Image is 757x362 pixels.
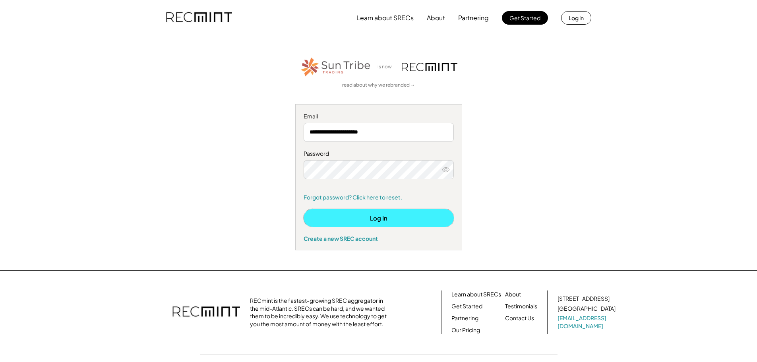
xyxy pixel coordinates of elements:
a: Our Pricing [451,326,480,334]
div: Create a new SREC account [304,235,454,242]
button: Learn about SRECs [356,10,414,26]
a: Testimonials [505,302,537,310]
button: About [427,10,445,26]
button: Log in [561,11,591,25]
a: read about why we rebranded → [342,82,415,89]
div: Password [304,150,454,158]
img: recmint-logotype%403x.png [172,298,240,326]
a: About [505,290,521,298]
div: is now [376,64,398,70]
button: Partnering [458,10,489,26]
a: Contact Us [505,314,534,322]
div: RECmint is the fastest-growing SREC aggregator in the mid-Atlantic. SRECs can be hard, and we wan... [250,297,391,328]
button: Get Started [502,11,548,25]
div: Email [304,112,454,120]
div: [GEOGRAPHIC_DATA] [558,305,616,313]
a: [EMAIL_ADDRESS][DOMAIN_NAME] [558,314,617,330]
a: Learn about SRECs [451,290,501,298]
img: recmint-logotype%403x.png [402,63,457,71]
img: STT_Horizontal_Logo%2B-%2BColor.png [300,56,372,78]
img: recmint-logotype%403x.png [166,4,232,31]
div: [STREET_ADDRESS] [558,295,610,303]
a: Get Started [451,302,482,310]
a: Partnering [451,314,478,322]
button: Log In [304,209,454,227]
a: Forgot password? Click here to reset. [304,194,454,201]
